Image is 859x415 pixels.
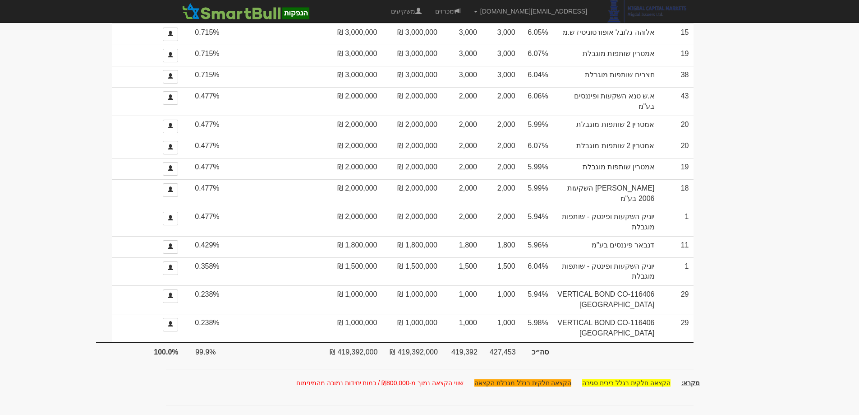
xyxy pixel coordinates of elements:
td: 5.99% [520,158,553,179]
td: 1,000,000 ₪ [381,285,441,314]
td: 20 [659,116,694,137]
td: [PERSON_NAME] השקעות 2006 בע"מ [553,179,659,208]
td: 1,000,000 ₪ [381,314,441,342]
td: 2,000,000 ₪ [322,179,381,208]
td: 1 [659,208,694,236]
td: 43 [659,87,694,116]
img: SmartBull Logo [179,2,312,20]
td: 6.04% [520,66,553,87]
td: 0.238% [183,314,224,342]
td: 3,000 [442,66,482,87]
td: 2,000 [482,87,520,116]
td: 1,000,000 ₪ [322,285,381,314]
td: 2,000 [482,158,520,179]
td: VERTICAL BOND CO-116406 [GEOGRAPHIC_DATA] [553,285,659,314]
td: יוניק השקעות ופינטק - שותפות מוגבלת [553,257,659,286]
td: 3,000 [442,23,482,45]
td: 6.07% [520,137,553,158]
td: 1,500,000 ₪ [381,257,441,286]
td: 2,000,000 ₪ [381,179,441,208]
td: 6.05% [520,23,553,45]
strong: סה״כ [532,348,549,356]
td: 5.94% [520,208,553,236]
td: 0.477% [183,208,224,236]
td: 18 [659,179,694,208]
td: דנבאר פיננסים בע"מ [553,236,659,257]
td: 5.99% [520,179,553,208]
td: 2,000 [482,116,520,137]
td: 2,000,000 ₪ [381,137,441,158]
td: 2,000,000 ₪ [322,158,381,179]
td: 2,000 [482,208,520,236]
td: 0.477% [183,158,224,179]
td: 2,000 [442,208,482,236]
td: 29 [659,285,694,314]
td: 0.238% [183,285,224,314]
td: VERTICAL BOND CO-116406 [GEOGRAPHIC_DATA] [553,314,659,342]
td: 11 [659,236,694,257]
strong: 100.0% [154,348,178,356]
td: חצבים שותפות מוגבלת [553,66,659,87]
td: 0.477% [183,116,224,137]
td: 1,000 [482,314,520,342]
td: 419,392,000 ₪ [381,342,441,360]
td: 5.96% [520,236,553,257]
td: 6.04% [520,257,553,286]
td: אמטרין שותפות מוגבלת [553,45,659,66]
td: 3,000 [482,45,520,66]
td: אמטרין 2 שותפות מוגבלת [553,116,659,137]
span: הקצאה חלקית בגלל מגבלת הקצאה [474,379,572,387]
td: 1,000 [442,285,482,314]
td: 1 [659,257,694,286]
td: 29 [659,314,694,342]
td: 1,800,000 ₪ [322,236,381,257]
td: 5.99% [520,116,553,137]
td: 2,000,000 ₪ [381,87,441,116]
td: 0.477% [183,137,224,158]
td: 2,000 [442,137,482,158]
td: 3,000,000 ₪ [381,66,441,87]
td: 3,000,000 ₪ [381,45,441,66]
td: 1,000 [442,314,482,342]
td: 3,000 [482,23,520,45]
td: 1,800 [442,236,482,257]
span: שווי הקצאה נמוך מ-₪800,000 / כמות יחידות נמוכה מהמינימום [296,379,464,387]
td: 2,000,000 ₪ [322,116,381,137]
td: 3,000,000 ₪ [322,23,381,45]
td: 3,000,000 ₪ [381,23,441,45]
td: 419,392 [442,342,482,360]
td: 3,000,000 ₪ [322,45,381,66]
td: 5.94% [520,285,553,314]
td: 427,453 [482,342,520,360]
td: 0.715% [183,45,224,66]
td: 419,392,000 ₪ [322,342,381,360]
td: 2,000,000 ₪ [381,158,441,179]
td: 2,000 [442,116,482,137]
td: 1,000 [482,285,520,314]
td: 19 [659,45,694,66]
td: 3,000,000 ₪ [322,66,381,87]
td: 2,000 [442,87,482,116]
td: 38 [659,66,694,87]
td: 1,500,000 ₪ [322,257,381,286]
td: א.ש טנא השקעות ופיננסים בע"מ [553,87,659,116]
u: מקרא: [681,379,700,387]
td: 2,000,000 ₪ [322,137,381,158]
td: אמטרין שותפות מוגבלת [553,158,659,179]
td: 2,000 [482,179,520,208]
td: 1,000,000 ₪ [322,314,381,342]
td: 2,000 [442,179,482,208]
td: יוניק השקעות ופינטק - שותפות מוגבלת [553,208,659,236]
td: 1,800 [482,236,520,257]
td: 0.358% [183,257,224,286]
td: 3,000 [442,45,482,66]
td: 0.715% [183,66,224,87]
td: 1,500 [442,257,482,286]
td: 19 [659,158,694,179]
td: 0.429% [183,236,224,257]
span: הקצאה חלקית בגלל ריבית סגירה [582,379,671,387]
td: 0.477% [183,179,224,208]
td: אלוהה גלובל אופורטוניטיז ש.מ [553,23,659,45]
td: 0.477% [183,87,224,116]
td: 2,000,000 ₪ [322,87,381,116]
